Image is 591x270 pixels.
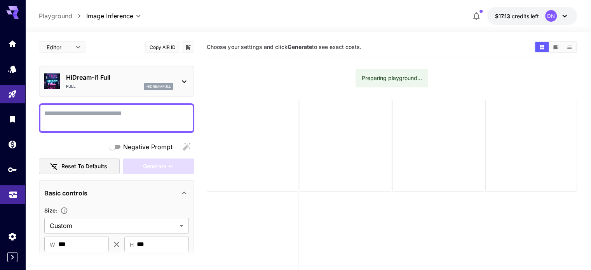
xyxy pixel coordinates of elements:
span: Choose your settings and click to see exact costs. [207,44,361,50]
div: Wallet [8,139,17,149]
button: Show images in list view [563,42,576,52]
p: Basic controls [44,188,87,198]
span: Image Inference [86,11,133,21]
p: HiDream-i1 Full [66,73,173,82]
nav: breadcrumb [39,11,86,21]
div: Basic controls [44,184,189,202]
span: Editor [47,43,71,51]
span: credits left [512,13,539,19]
div: Show images in grid viewShow images in video viewShow images in list view [534,41,577,53]
p: Full [66,84,76,89]
button: Expand sidebar [7,252,17,262]
span: W [50,240,55,249]
button: Show images in video view [549,42,563,52]
div: HiDream-i1 FullFullhidreamfull [44,70,189,93]
button: Show images in grid view [535,42,549,52]
div: Home [8,39,17,49]
button: Add to library [185,42,192,52]
span: Negative Prompt [123,142,173,152]
button: Adjust the dimensions of the generated image by specifying its width and height in pixels, or sel... [57,207,71,214]
span: Custom [50,221,176,230]
p: hidreamfull [146,84,171,89]
div: Settings [8,232,17,241]
div: API Keys [8,165,17,174]
button: $17.129ĐN [487,7,577,25]
div: Usage [9,187,18,197]
div: Library [8,114,17,124]
a: Playground [39,11,72,21]
button: Reset to defaults [39,159,120,174]
button: Copy AIR ID [145,42,180,53]
div: Preparing playground... [362,71,422,85]
div: Playground [8,89,17,99]
span: H [130,240,134,249]
b: Generate [287,44,312,50]
div: $17.129 [495,12,539,20]
span: $17.13 [495,13,512,19]
span: Size : [44,207,57,214]
div: ĐN [545,10,557,22]
div: Models [8,64,17,74]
